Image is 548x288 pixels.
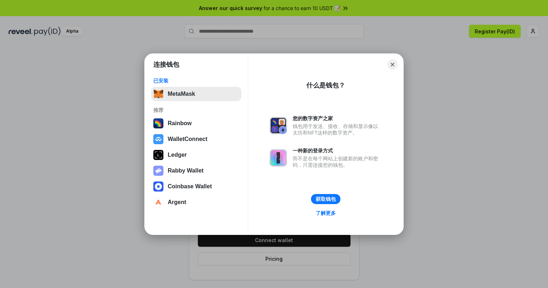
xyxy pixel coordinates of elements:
div: 而不是在每个网站上创建新的账户和密码，只需连接您的钱包。 [293,155,382,168]
img: svg+xml,%3Csvg%20xmlns%3D%22http%3A%2F%2Fwww.w3.org%2F2000%2Fsvg%22%20fill%3D%22none%22%20viewBox... [270,149,287,166]
div: Rabby Wallet [168,167,204,174]
div: WalletConnect [168,136,208,142]
div: 了解更多 [316,210,336,216]
a: 了解更多 [311,208,340,218]
img: svg+xml,%3Csvg%20xmlns%3D%22http%3A%2F%2Fwww.w3.org%2F2000%2Fsvg%22%20fill%3D%22none%22%20viewBox... [270,117,287,134]
div: 钱包用于发送、接收、存储和显示像以太坊和NFT这样的数字资产。 [293,123,382,136]
button: Rainbow [151,116,241,131]
div: 一种新的登录方式 [293,147,382,154]
button: Coinbase Wallet [151,179,241,194]
button: Argent [151,195,241,209]
button: Close [387,60,398,70]
div: MetaMask [168,91,195,97]
img: svg+xml,%3Csvg%20xmlns%3D%22http%3A%2F%2Fwww.w3.org%2F2000%2Fsvg%22%20fill%3D%22none%22%20viewBox... [153,166,163,176]
img: svg+xml,%3Csvg%20width%3D%22120%22%20height%3D%22120%22%20viewBox%3D%220%200%20120%20120%22%20fil... [153,118,163,128]
div: Rainbow [168,120,192,127]
button: WalletConnect [151,132,241,146]
button: 获取钱包 [311,194,340,204]
img: svg+xml,%3Csvg%20width%3D%2228%22%20height%3D%2228%22%20viewBox%3D%220%200%2028%2028%22%20fill%3D... [153,181,163,192]
div: Coinbase Wallet [168,183,212,190]
div: Argent [168,199,186,206]
h1: 连接钱包 [153,60,179,69]
div: 您的数字资产之家 [293,115,382,122]
div: 获取钱包 [316,196,336,202]
button: Ledger [151,148,241,162]
img: svg+xml,%3Csvg%20fill%3D%22none%22%20height%3D%2233%22%20viewBox%3D%220%200%2035%2033%22%20width%... [153,89,163,99]
button: MetaMask [151,87,241,101]
img: svg+xml,%3Csvg%20xmlns%3D%22http%3A%2F%2Fwww.w3.org%2F2000%2Fsvg%22%20width%3D%2228%22%20height%3... [153,150,163,160]
img: svg+xml,%3Csvg%20width%3D%2228%22%20height%3D%2228%22%20viewBox%3D%220%200%2028%2028%22%20fill%3D... [153,134,163,144]
div: 已安装 [153,77,239,84]
div: 什么是钱包？ [306,81,345,90]
div: 推荐 [153,107,239,113]
img: svg+xml,%3Csvg%20width%3D%2228%22%20height%3D%2228%22%20viewBox%3D%220%200%2028%2028%22%20fill%3D... [153,197,163,207]
button: Rabby Wallet [151,164,241,178]
div: Ledger [168,152,187,158]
